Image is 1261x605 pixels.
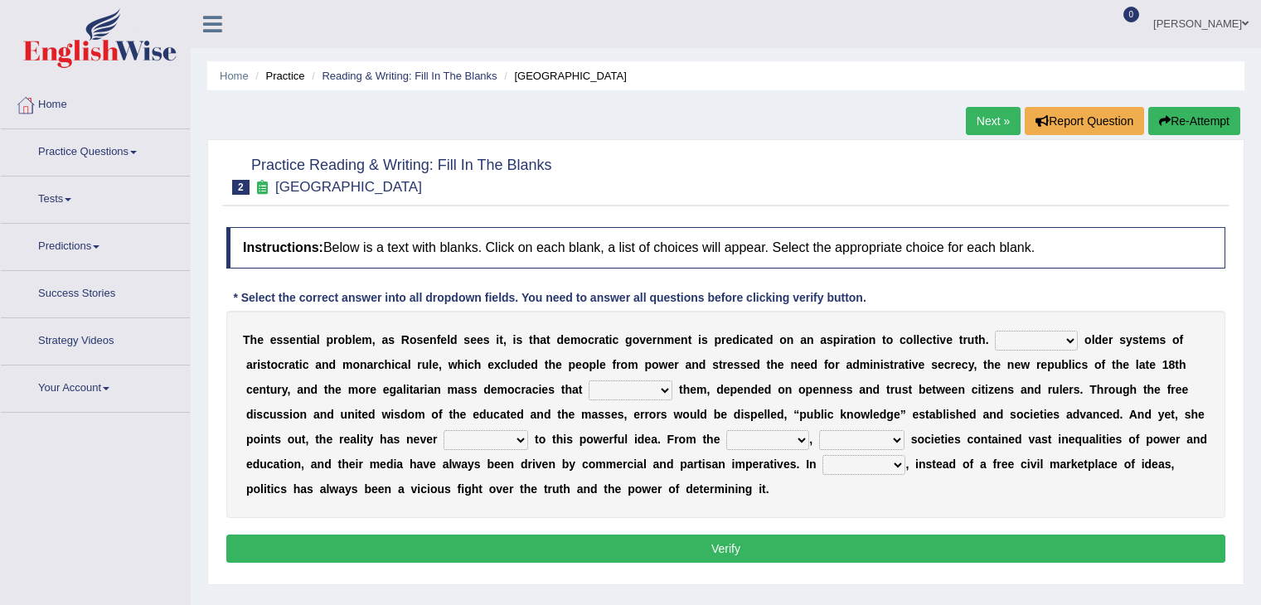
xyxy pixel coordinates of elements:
[968,333,975,346] b: u
[674,333,681,346] b: e
[1,82,190,123] a: Home
[869,333,876,346] b: n
[719,358,723,371] b: t
[352,358,360,371] b: o
[1169,358,1176,371] b: 8
[483,333,490,346] b: s
[564,333,570,346] b: e
[345,333,352,346] b: b
[246,358,253,371] b: a
[820,333,827,346] b: a
[1084,333,1092,346] b: o
[685,358,691,371] b: a
[588,333,594,346] b: c
[275,179,422,195] small: [GEOGRAPHIC_DATA]
[1180,333,1184,346] b: f
[383,383,390,396] b: e
[283,333,289,346] b: s
[257,358,260,371] b: i
[226,289,873,307] div: * Select the correct answer into all dropdown fields. You need to answer all questions before cli...
[787,333,794,346] b: n
[557,333,565,346] b: d
[740,333,743,346] b: i
[900,333,906,346] b: c
[974,333,978,346] b: t
[811,358,818,371] b: d
[474,358,482,371] b: h
[898,358,905,371] b: a
[860,358,870,371] b: m
[906,333,914,346] b: o
[681,333,688,346] b: n
[890,358,894,371] b: t
[246,383,253,396] b: c
[938,358,944,371] b: e
[366,383,370,396] b: r
[1149,358,1156,371] b: e
[267,358,271,371] b: t
[828,358,836,371] b: o
[1175,358,1179,371] b: t
[468,358,474,371] b: c
[840,333,843,346] b: i
[1069,358,1072,371] b: l
[517,358,525,371] b: d
[352,333,356,346] b: l
[916,333,919,346] b: l
[356,333,362,346] b: e
[254,180,271,196] small: Exam occurring question
[282,383,288,396] b: y
[625,333,633,346] b: g
[296,333,303,346] b: n
[1092,333,1095,346] b: l
[835,358,839,371] b: r
[250,333,258,346] b: h
[295,358,299,371] b: t
[1025,107,1144,135] button: Report Question
[905,358,909,371] b: t
[266,383,270,396] b: t
[657,333,664,346] b: n
[417,358,421,371] b: r
[388,333,395,346] b: s
[403,383,406,396] b: l
[939,333,946,346] b: v
[664,333,674,346] b: m
[329,358,337,371] b: d
[691,358,699,371] b: n
[381,333,388,346] b: a
[699,358,706,371] b: d
[423,333,429,346] b: e
[779,333,787,346] b: o
[701,333,708,346] b: s
[1148,107,1240,135] button: Re-Attempt
[715,333,722,346] b: p
[1094,358,1102,371] b: o
[1081,358,1088,371] b: s
[966,107,1021,135] a: Next »
[277,333,284,346] b: s
[824,358,828,371] b: f
[616,358,620,371] b: r
[580,333,588,346] b: o
[778,358,784,371] b: e
[1179,358,1186,371] b: h
[516,333,522,346] b: s
[569,358,576,371] b: p
[726,333,733,346] b: e
[1146,358,1150,371] b: t
[253,358,257,371] b: r
[1123,358,1129,371] b: e
[909,358,912,371] b: i
[886,333,894,346] b: o
[253,383,259,396] b: e
[289,333,296,346] b: e
[500,68,627,84] li: [GEOGRAPHIC_DATA]
[790,358,798,371] b: n
[360,358,367,371] b: n
[373,358,377,371] b: r
[1139,333,1143,346] b: t
[807,333,814,346] b: n
[612,358,616,371] b: f
[513,333,517,346] b: i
